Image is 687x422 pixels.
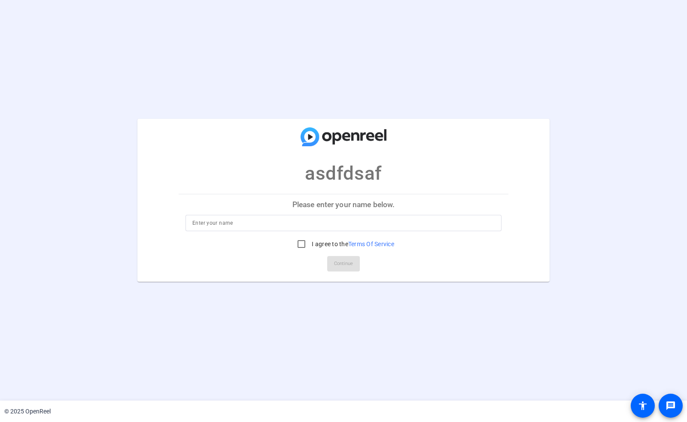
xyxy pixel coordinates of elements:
input: Enter your name [192,218,495,228]
img: company-logo [301,127,386,146]
p: asdfdsaf [305,159,382,187]
label: I agree to the [310,240,394,248]
p: Please enter your name below. [179,194,508,215]
div: © 2025 OpenReel [4,407,51,416]
mat-icon: accessibility [638,401,648,411]
a: Terms Of Service [348,241,394,247]
mat-icon: message [666,401,676,411]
